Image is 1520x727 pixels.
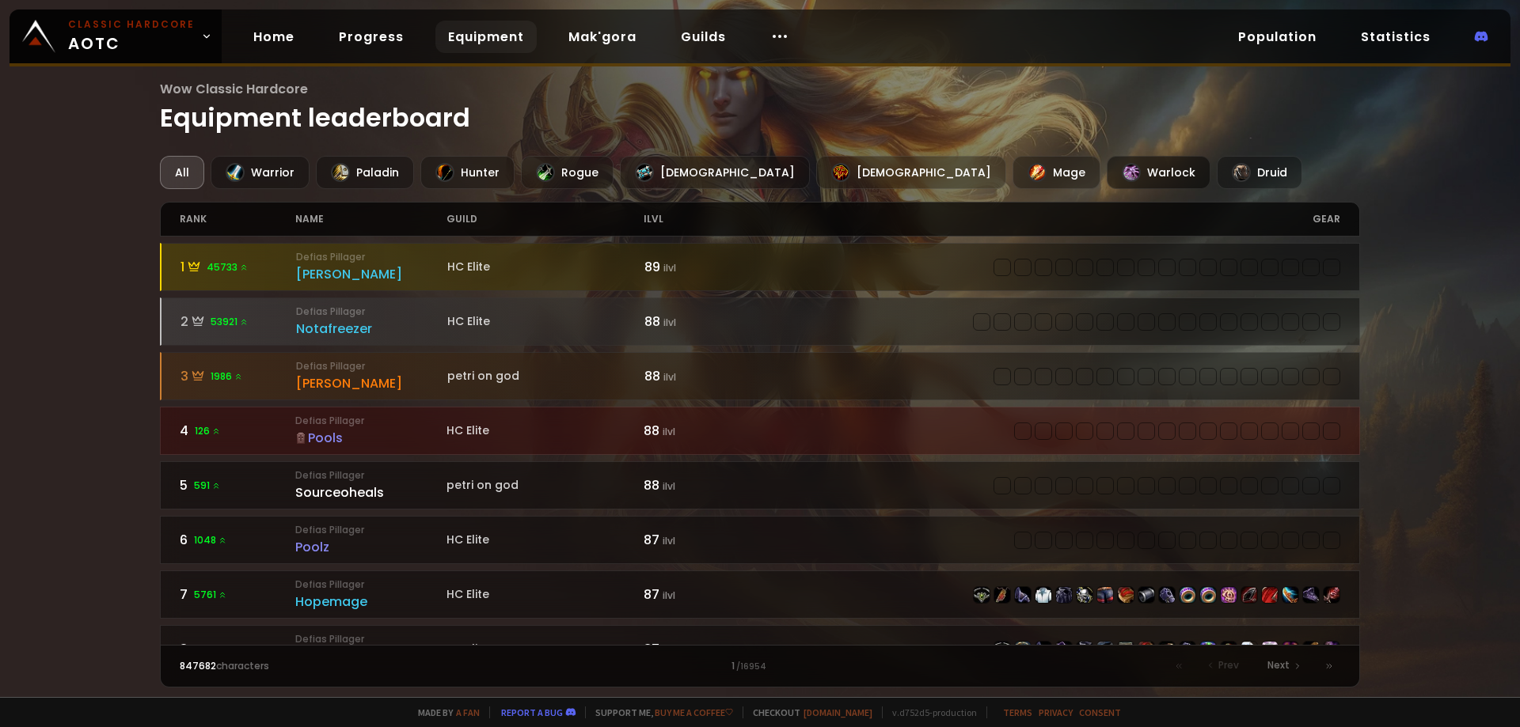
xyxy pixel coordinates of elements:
[160,156,204,189] div: All
[668,21,739,53] a: Guilds
[447,368,644,384] div: petri on god
[501,706,563,718] a: Report a bug
[556,21,649,53] a: Mak'gora
[736,661,766,673] small: / 16954
[655,706,733,718] a: Buy me a coffee
[1282,587,1298,603] img: item-22807
[620,156,810,189] div: [DEMOGRAPHIC_DATA]
[160,407,1361,455] a: 4126 Defias PillagerPoolsHC Elite88 ilvlitem-22506item-22943item-22507item-22504item-22510item-22...
[644,421,760,441] div: 88
[1159,587,1175,603] img: item-22501
[1015,587,1031,603] img: item-22499
[644,366,761,386] div: 88
[160,625,1361,673] a: 83Defias PillagerLenHC Elite87 ilvlitem-22498item-23057item-22499item-4335item-22496item-22502ite...
[194,533,227,547] span: 1048
[446,641,644,657] div: HC Elite
[295,428,446,448] div: Pools
[1013,156,1100,189] div: Mage
[1180,642,1195,657] img: item-22501
[295,468,446,483] small: Defias Pillager
[1035,642,1051,657] img: item-22499
[974,587,990,603] img: item-22498
[743,706,872,718] span: Checkout
[994,642,1010,657] img: item-22498
[1221,642,1237,657] img: item-21709
[160,79,1361,99] span: Wow Classic Hardcore
[521,156,614,189] div: Rogue
[180,585,296,604] div: 7
[1079,706,1121,718] a: Consent
[1303,642,1319,657] img: item-22589
[663,534,675,547] small: ilvl
[295,537,446,557] div: Poolz
[1200,642,1216,657] img: item-23062
[180,639,296,659] div: 8
[1348,21,1443,53] a: Statistics
[1077,587,1092,603] img: item-22730
[447,313,644,330] div: HC Elite
[160,352,1361,400] a: 31986 Defias Pillager[PERSON_NAME]petri on god88 ilvlitem-22490item-21712item-22491item-22488item...
[296,250,447,264] small: Defias Pillager
[160,297,1361,346] a: 253921 Defias PillagerNotafreezerHC Elite88 ilvlitem-22498item-23057item-22983item-2575item-22496...
[326,21,416,53] a: Progress
[816,156,1006,189] div: [DEMOGRAPHIC_DATA]
[180,257,297,277] div: 1
[295,523,446,537] small: Defias Pillager
[295,577,446,592] small: Defias Pillager
[180,421,296,441] div: 4
[160,243,1361,291] a: 145733 Defias Pillager[PERSON_NAME]HC Elite89 ilvlitem-22498item-23057item-22499item-4335item-224...
[160,461,1361,509] a: 5591 Defias PillagerSourceohealspetri on god88 ilvlitem-22514item-21712item-22515item-4336item-22...
[160,516,1361,564] a: 61048 Defias PillagerPoolzHC Elite87 ilvlitem-22506item-22943item-22507item-22504item-22510item-2...
[68,17,195,32] small: Classic Hardcore
[194,642,211,657] span: 3
[1200,587,1216,603] img: item-23025
[1282,642,1298,657] img: item-23050
[994,587,1010,603] img: item-21608
[804,706,872,718] a: [DOMAIN_NAME]
[1225,21,1329,53] a: Population
[160,79,1361,137] h1: Equipment leaderboard
[211,156,310,189] div: Warrior
[195,424,221,438] span: 126
[1077,642,1092,657] img: item-22496
[296,319,447,339] div: Notafreezer
[1056,587,1072,603] img: item-22496
[663,370,676,384] small: ilvl
[1262,642,1278,657] img: item-23207
[1118,587,1134,603] img: item-22500
[68,17,195,55] span: AOTC
[446,203,644,236] div: guild
[663,261,676,275] small: ilvl
[194,479,221,493] span: 591
[1138,642,1154,657] img: item-22500
[408,706,480,718] span: Made by
[1159,642,1175,657] img: item-22503
[295,203,446,236] div: name
[295,592,446,612] div: Hopemage
[1217,156,1302,189] div: Druid
[1118,642,1134,657] img: item-23070
[644,530,760,550] div: 87
[446,477,644,494] div: petri on god
[296,264,447,284] div: [PERSON_NAME]
[180,475,296,495] div: 5
[469,659,1050,673] div: 1
[1241,587,1257,603] img: item-19379
[1015,642,1031,657] img: item-23057
[663,643,675,657] small: ilvl
[446,586,644,603] div: HC Elite
[644,203,760,236] div: ilvl
[644,257,761,277] div: 89
[295,483,446,502] div: Sourceoheals
[211,369,243,384] span: 1986
[180,366,297,386] div: 3
[296,373,447,393] div: [PERSON_NAME]
[644,312,761,331] div: 88
[211,315,249,329] span: 53921
[207,260,249,275] span: 45733
[1262,587,1278,603] img: item-22731
[435,21,537,53] a: Equipment
[760,203,1340,236] div: gear
[180,659,216,672] span: 847682
[663,589,675,602] small: ilvl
